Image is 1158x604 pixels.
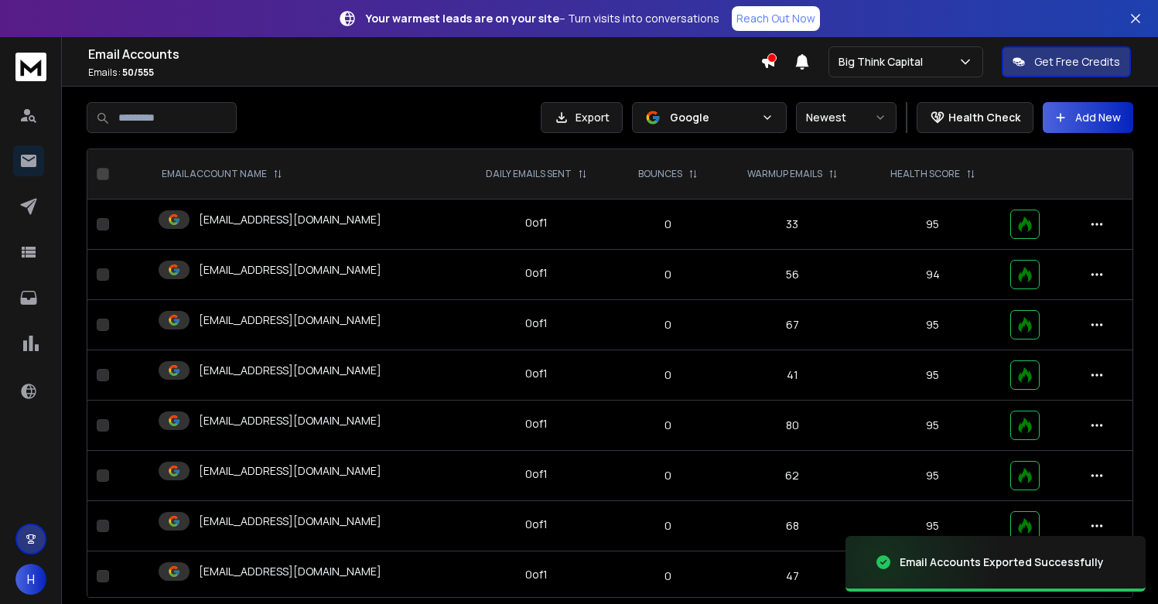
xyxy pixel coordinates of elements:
button: H [15,564,46,595]
p: – Turn visits into conversations [366,11,719,26]
td: 95 [864,300,1001,350]
p: [EMAIL_ADDRESS][DOMAIN_NAME] [199,413,381,428]
button: Add New [1043,102,1133,133]
td: 94 [864,250,1001,300]
div: 0 of 1 [525,366,548,381]
td: 95 [864,200,1001,250]
p: 0 [624,317,711,333]
p: HEALTH SCORE [890,168,960,180]
p: Google [670,110,755,125]
td: 62 [720,451,864,501]
div: 0 of 1 [525,416,548,432]
button: Export [541,102,623,133]
td: 80 [720,401,864,451]
div: 0 of 1 [525,466,548,482]
button: Health Check [917,102,1033,133]
span: 50 / 555 [122,66,154,79]
td: 67 [720,300,864,350]
td: 95 [864,451,1001,501]
div: 0 of 1 [525,215,548,230]
div: EMAIL ACCOUNT NAME [162,168,282,180]
p: Emails : [88,67,760,79]
p: Health Check [948,110,1020,125]
p: 0 [624,568,711,584]
p: [EMAIL_ADDRESS][DOMAIN_NAME] [199,363,381,378]
td: 95 [864,401,1001,451]
p: Reach Out Now [736,11,815,26]
p: DAILY EMAILS SENT [486,168,572,180]
td: 33 [720,200,864,250]
p: 0 [624,418,711,433]
h1: Email Accounts [88,45,760,63]
p: 0 [624,468,711,483]
td: 95 [864,501,1001,551]
p: 0 [624,267,711,282]
p: BOUNCES [638,168,682,180]
div: Email Accounts Exported Successfully [900,555,1104,570]
p: Get Free Credits [1034,54,1120,70]
div: 0 of 1 [525,316,548,331]
p: 0 [624,518,711,534]
div: 0 of 1 [525,265,548,281]
p: WARMUP EMAILS [747,168,822,180]
p: Big Think Capital [839,54,929,70]
p: [EMAIL_ADDRESS][DOMAIN_NAME] [199,312,381,328]
strong: Your warmest leads are on your site [366,11,559,26]
p: [EMAIL_ADDRESS][DOMAIN_NAME] [199,212,381,227]
p: [EMAIL_ADDRESS][DOMAIN_NAME] [199,463,381,479]
p: 0 [624,217,711,232]
td: 95 [864,350,1001,401]
div: 0 of 1 [525,567,548,582]
img: logo [15,53,46,81]
a: Reach Out Now [732,6,820,31]
p: [EMAIL_ADDRESS][DOMAIN_NAME] [199,564,381,579]
td: 47 [720,551,864,602]
button: Newest [796,102,897,133]
td: 56 [720,250,864,300]
td: 68 [720,501,864,551]
td: 41 [720,350,864,401]
p: [EMAIL_ADDRESS][DOMAIN_NAME] [199,514,381,529]
div: 0 of 1 [525,517,548,532]
button: Get Free Credits [1002,46,1131,77]
p: 0 [624,367,711,383]
p: [EMAIL_ADDRESS][DOMAIN_NAME] [199,262,381,278]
